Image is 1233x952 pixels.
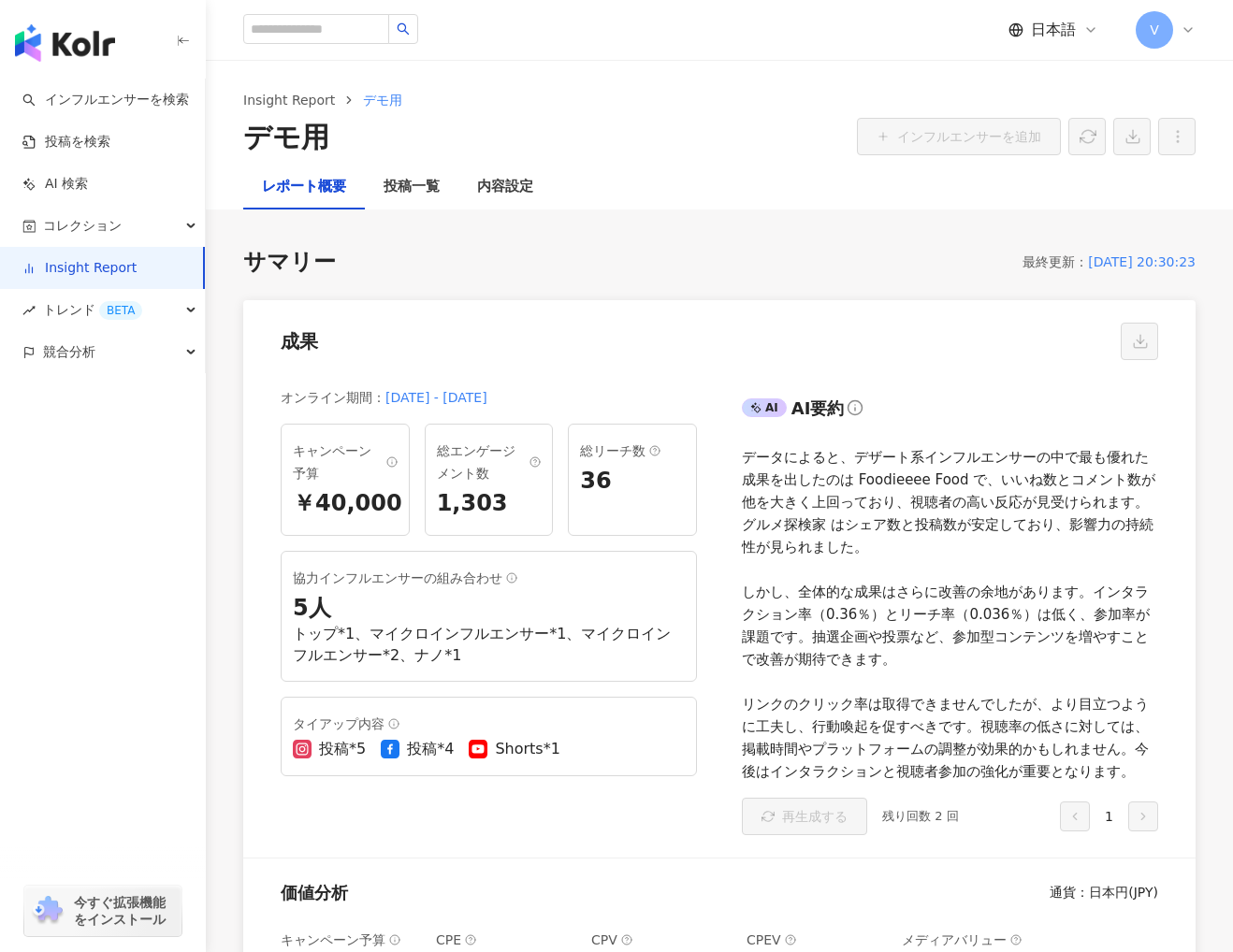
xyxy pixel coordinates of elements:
[747,929,887,951] div: CPEV
[580,466,685,498] div: 36
[1031,20,1076,40] span: 日本語
[22,91,189,109] a: searchインフルエンサーを検索
[293,713,685,735] div: タイアップ内容
[742,394,1158,431] div: AIAI要約
[437,440,542,484] div: 総エンゲージメント数
[436,929,576,951] div: CPE
[99,301,142,320] div: BETA
[293,488,398,520] div: ￥40,000
[363,93,402,108] span: デモ用
[43,289,142,331] span: トレンド
[1060,801,1158,831] div: 1
[262,176,346,198] div: レポート概要
[293,593,685,625] div: 5 人
[791,397,845,420] div: AI要約
[384,176,440,198] div: 投稿一覧
[385,386,487,409] div: [DATE] - [DATE]
[243,247,336,279] div: サマリー
[1150,20,1159,40] span: V
[437,488,542,520] div: 1,303
[22,304,36,317] span: rise
[22,175,88,194] a: AI 検索
[43,205,122,247] span: コレクション
[22,133,110,151] a: 投稿を検索
[281,328,318,354] div: 成果
[293,624,685,666] div: トップ*1、マイクロインフルエンサー*1、マイクロインフルエンサー*2、ナノ*1
[591,929,732,951] div: CPV
[15,24,115,62] img: logo
[281,929,421,951] div: キャンペーン予算
[281,881,348,904] div: 価値分析
[882,807,959,826] div: 残り回数 2 回
[30,896,65,926] img: chrome extension
[22,259,137,278] a: Insight Report
[742,798,867,835] button: 再生成する
[902,929,1042,951] div: メディアバリュー
[243,118,329,157] div: デモ用
[742,398,787,417] div: AI
[742,446,1158,783] div: データによると、デザート系インフルエンサーの中で最も優れた成果を出したのは Foodieeee Food で、いいね数とコメント数が他を大きく上回っており、視聴者の高い反応が見受けられます。グル...
[74,894,176,928] span: 今すぐ拡張機能をインストール
[1050,884,1158,902] div: 通貨 ： 日本円 ( JPY )
[857,118,1061,155] button: インフルエンサーを追加
[1088,251,1196,273] div: [DATE] 20:30:23
[293,440,398,484] div: キャンペーン予算
[293,567,685,589] div: 協力インフルエンサーの組み合わせ
[281,386,385,409] div: オンライン期間 ：
[239,90,339,110] a: Insight Report
[397,22,410,36] span: search
[477,176,533,198] div: 内容設定
[495,739,559,759] div: Shorts*1
[43,331,95,373] span: 競合分析
[24,886,181,936] a: chrome extension今すぐ拡張機能をインストール
[1023,251,1088,273] div: 最終更新 ：
[580,440,685,462] div: 総リーチ数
